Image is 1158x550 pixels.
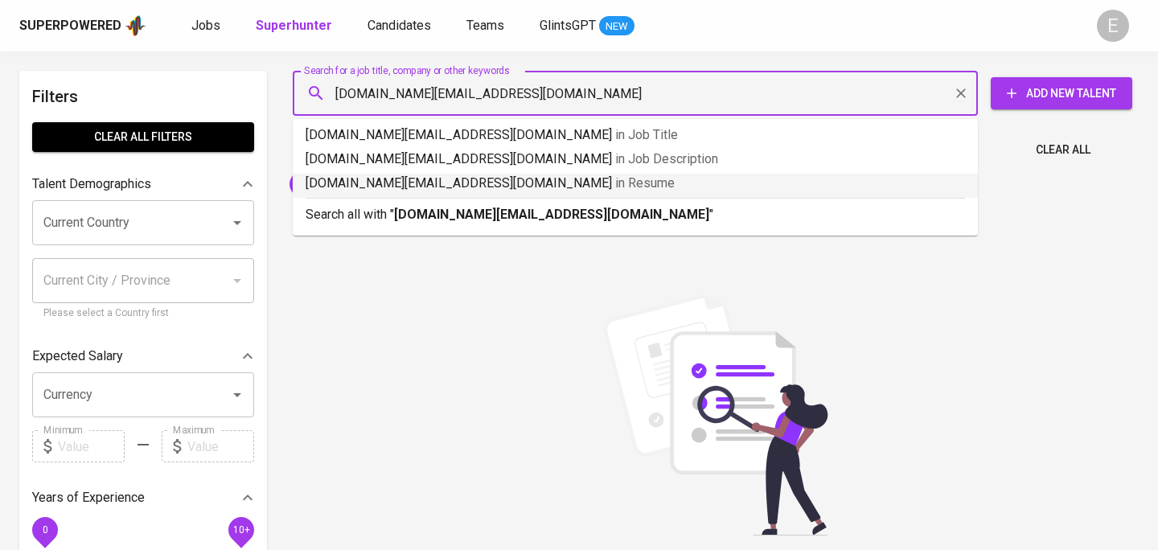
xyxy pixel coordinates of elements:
[540,16,634,36] a: GlintsGPT NEW
[19,14,146,38] a: Superpoweredapp logo
[256,18,332,33] b: Superhunter
[226,211,248,234] button: Open
[306,205,965,224] p: Search all with " "
[991,77,1132,109] button: Add New Talent
[289,171,493,197] div: [EMAIL_ADDRESS][DOMAIN_NAME]
[394,207,709,222] b: [DOMAIN_NAME][EMAIL_ADDRESS][DOMAIN_NAME]
[615,151,718,166] span: in Job Description
[32,84,254,109] h6: Filters
[306,150,965,169] p: [DOMAIN_NAME][EMAIL_ADDRESS][DOMAIN_NAME]
[226,384,248,406] button: Open
[191,16,224,36] a: Jobs
[289,176,476,191] span: [EMAIL_ADDRESS][DOMAIN_NAME]
[32,482,254,514] div: Years of Experience
[32,488,145,507] p: Years of Experience
[615,175,675,191] span: in Resume
[58,430,125,462] input: Value
[1004,84,1119,104] span: Add New Talent
[32,174,151,194] p: Talent Demographics
[595,294,836,536] img: file_searching.svg
[32,340,254,372] div: Expected Salary
[125,14,146,38] img: app logo
[187,430,254,462] input: Value
[1097,10,1129,42] div: E
[19,17,121,35] div: Superpowered
[368,18,431,33] span: Candidates
[540,18,596,33] span: GlintsGPT
[1036,140,1090,160] span: Clear All
[306,174,965,193] p: [DOMAIN_NAME][EMAIL_ADDRESS][DOMAIN_NAME]
[45,127,241,147] span: Clear All filters
[43,306,243,322] p: Please select a Country first
[466,18,504,33] span: Teams
[306,125,965,145] p: [DOMAIN_NAME][EMAIL_ADDRESS][DOMAIN_NAME]
[32,347,123,366] p: Expected Salary
[466,16,507,36] a: Teams
[32,122,254,152] button: Clear All filters
[950,82,972,105] button: Clear
[42,524,47,536] span: 0
[368,16,434,36] a: Candidates
[32,168,254,200] div: Talent Demographics
[599,18,634,35] span: NEW
[615,127,678,142] span: in Job Title
[1029,135,1097,165] button: Clear All
[191,18,220,33] span: Jobs
[232,524,249,536] span: 10+
[256,16,335,36] a: Superhunter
